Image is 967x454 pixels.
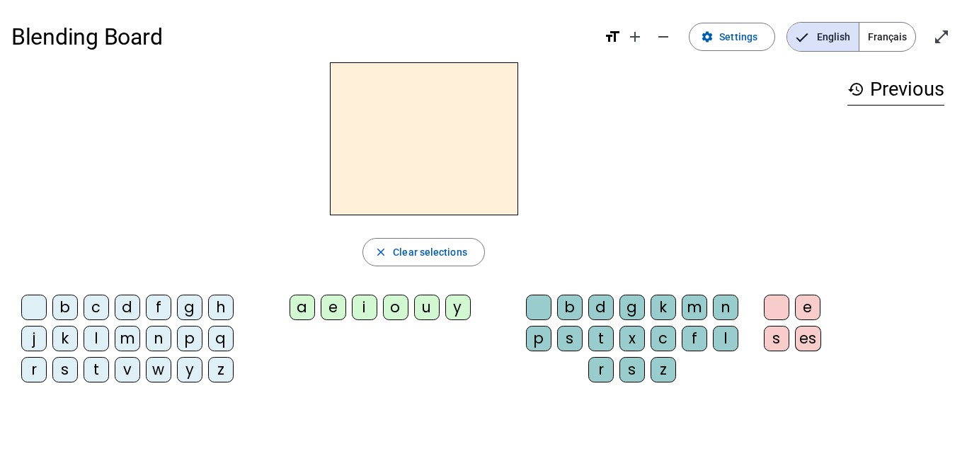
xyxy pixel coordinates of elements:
mat-button-toggle-group: Language selection [786,22,916,52]
div: y [177,357,202,382]
div: n [146,326,171,351]
div: t [84,357,109,382]
div: g [619,295,645,320]
mat-icon: remove [655,28,672,45]
div: e [795,295,820,320]
mat-icon: history [847,81,864,98]
div: k [651,295,676,320]
div: r [21,357,47,382]
h1: Blending Board [11,14,593,59]
button: Enter full screen [927,23,956,51]
div: s [764,326,789,351]
div: r [588,357,614,382]
span: Français [859,23,915,51]
div: f [682,326,707,351]
div: i [352,295,377,320]
button: Settings [689,23,775,51]
div: e [321,295,346,320]
mat-icon: close [374,246,387,259]
h3: Previous [847,74,944,106]
div: m [682,295,707,320]
span: Settings [719,28,757,45]
button: Decrease font size [649,23,677,51]
div: x [619,326,645,351]
mat-icon: add [626,28,643,45]
div: p [177,326,202,351]
div: z [651,357,676,382]
div: h [208,295,234,320]
div: y [445,295,471,320]
span: Clear selections [393,244,467,261]
div: b [557,295,583,320]
div: p [526,326,551,351]
div: t [588,326,614,351]
div: l [713,326,738,351]
div: s [619,357,645,382]
div: z [208,357,234,382]
div: m [115,326,140,351]
div: j [21,326,47,351]
mat-icon: settings [701,30,714,43]
span: English [787,23,859,51]
div: d [115,295,140,320]
mat-icon: open_in_full [933,28,950,45]
div: b [52,295,78,320]
div: o [383,295,408,320]
div: d [588,295,614,320]
div: l [84,326,109,351]
div: c [651,326,676,351]
div: n [713,295,738,320]
mat-icon: format_size [604,28,621,45]
div: v [115,357,140,382]
button: Clear selections [362,238,485,266]
button: Increase font size [621,23,649,51]
div: g [177,295,202,320]
div: w [146,357,171,382]
div: s [557,326,583,351]
div: c [84,295,109,320]
div: s [52,357,78,382]
div: k [52,326,78,351]
div: f [146,295,171,320]
div: q [208,326,234,351]
div: es [795,326,821,351]
div: a [290,295,315,320]
div: u [414,295,440,320]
